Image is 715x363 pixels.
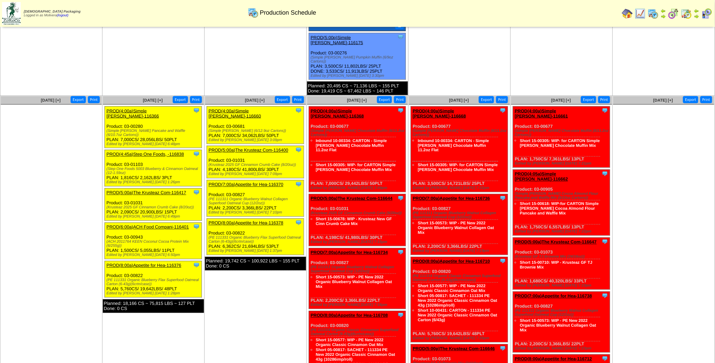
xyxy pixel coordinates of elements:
[311,196,393,201] a: PROD(5:00a)The Krusteaz Com-116644
[316,163,396,172] a: Short 15-00305: WIP- for CARTON Simple [PERSON_NAME] Chocolate Muffin Mix
[347,98,367,103] span: [DATE] [+]
[500,195,506,202] img: Tooltip
[413,249,508,253] div: Edited by [PERSON_NAME] [DATE] 7:19pm
[515,284,610,288] div: Edited by [PERSON_NAME] [DATE] 7:23pm
[103,299,204,313] div: Planned: 18,166 CS ~ 75,815 LBS ~ 127 PLT Done: 0 CS
[520,138,600,148] a: Short 15-00305: WIP- for CARTON Simple [PERSON_NAME] Chocolate Muffin Mix
[107,206,202,210] div: (Krusteaz 2025 GF Cinnamon Crumb Cake (8/20oz))
[413,346,495,351] a: PROD(5:00p)The Krusteaz Com-116646
[311,129,406,137] div: (Simple [PERSON_NAME] Chocolate Muffin (6/11.2oz Cartons))
[309,33,406,80] div: Product: 03-00276 PLAN: 3,500CS / 11,802LBS / 25PLT DONE: 3,533CS / 11,913LBS / 25PLT
[245,98,265,103] a: [DATE] [+]
[190,96,202,103] button: Print
[413,108,466,119] a: PROD(4:00a)Simple [PERSON_NAME]-116668
[411,257,508,342] div: Product: 03-00820 PLAN: 5,760CS / 19,642LBS / 48PLT
[581,96,596,103] button: Export
[309,248,406,309] div: Product: 03-00827 PLAN: 2,200CS / 3,366LBS / 22PLT
[316,348,395,362] a: Short 05-00817: SACHET - 111334 PE New 2022 Organic Classic Cinnamon Oat 43g (10286imp/roll)
[316,138,387,153] a: Inbound 10-00334: CARTON - Simple [PERSON_NAME] Chocolate Muffin 11.2oz Flat
[515,240,597,245] a: PROD(5:00a)The Krusteaz Com-116647
[515,172,568,182] a: PROD(4:05a)Simple [PERSON_NAME]-116662
[694,14,699,19] img: arrowright.gif
[295,219,302,226] img: Tooltip
[107,180,202,185] div: Edited by [PERSON_NAME] [DATE] 1:26pm
[207,146,304,178] div: Product: 03-01031 PLAN: 4,180CS / 41,800LBS / 30PLT
[683,96,698,103] button: Export
[694,8,699,14] img: arrowleft.gif
[311,74,406,78] div: Edited by [PERSON_NAME] [DATE] 3:30pm
[105,150,202,186] div: Product: 03-01103 PLAN: 1,816CS / 2,162LBS / 3PLT
[418,163,498,172] a: Short 15-00305: WIP- for CARTON Simple [PERSON_NAME] Chocolate Muffin Mix
[515,347,610,351] div: Edited by [PERSON_NAME] [DATE] 7:23pm
[316,275,392,289] a: Short 15-00573: WIP - PE New 2022 Organic Blueberry Walnut Collagen Oat Mix
[602,170,608,177] img: Tooltip
[515,294,592,299] a: PROD(7:00a)Appetite for Hea-116738
[700,96,712,103] button: Print
[209,138,304,142] div: Edited by [PERSON_NAME] [DATE] 3:09pm
[500,258,506,264] img: Tooltip
[413,211,508,220] div: (PE 111311 Organic Blueberry Walnut Collagen Superfood Oatmeal Cup (12/2oz))
[311,240,406,244] div: Edited by [PERSON_NAME] [DATE] 7:15pm
[275,96,290,103] button: Export
[316,338,384,347] a: Short 15-00577: WIP - PE New 2022 Organic Classic Cinnamon Oat Mix
[107,108,159,119] a: PROD(4:00a)Simple [PERSON_NAME]-116366
[515,255,610,259] div: (Krusteaz GF TJ Brownie Mix (24/16oz))
[418,138,489,153] a: Inbound 10-00334: CARTON - Simple [PERSON_NAME] Chocolate Muffin 11.2oz Flat
[311,328,406,336] div: (PE 111334 Organic Classic Cinnamon Superfood Oatmeal Carton (6-43g)(6crtn/case))
[311,186,406,190] div: Edited by [PERSON_NAME] [DATE] 3:09pm
[209,172,304,176] div: Edited by [PERSON_NAME] [DATE] 7:09pm
[41,98,60,103] a: [DATE] [+]
[635,8,646,19] img: line_graph.gif
[209,108,261,119] a: PROD(4:00a)Simple [PERSON_NAME]-116660
[105,188,202,221] div: Product: 03-01031 PLAN: 2,090CS / 20,900LBS / 15PLT
[207,106,304,144] div: Product: 03-00681 PLAN: 7,000CS / 34,062LBS / 50PLT
[209,197,304,206] div: (PE 111311 Organic Blueberry Walnut Collagen Superfood Oatmeal Cup (12/2oz))
[515,192,610,200] div: (Simple [PERSON_NAME] Cocoa Almond Flour Pancake and Waffle Mix (6/10oz Cartons))
[209,211,304,215] div: Edited by [PERSON_NAME] [DATE] 7:10pm
[648,8,659,19] img: calendarprod.gif
[193,151,200,157] img: Tooltip
[173,96,188,103] button: Export
[107,263,181,268] a: PROD(8:00a)Appetite for Hea-116376
[500,345,506,352] img: Tooltip
[24,10,80,17] span: Logged in as Molivera
[551,98,571,103] a: [DATE] [+]
[292,96,304,103] button: Print
[653,98,673,103] a: [DATE] [+]
[449,98,469,103] a: [DATE] [+]
[397,312,404,318] img: Tooltip
[515,162,610,166] div: Edited by [PERSON_NAME] [DATE] 7:21pm
[622,8,633,19] img: home.gif
[496,96,508,103] button: Print
[394,96,406,103] button: Print
[661,8,666,14] img: arrowleft.gif
[598,96,610,103] button: Print
[107,190,186,195] a: PROD(5:00a)The Krusteaz Com-116417
[24,10,80,14] span: [DEMOGRAPHIC_DATA] Packaging
[209,163,304,167] div: (Krusteaz 2025 GF Cinnamon Crumb Cake (8/20oz))
[107,142,202,146] div: Edited by [PERSON_NAME] [DATE] 6:48pm
[397,107,404,114] img: Tooltip
[193,223,200,230] img: Tooltip
[71,96,86,103] button: Export
[413,274,508,282] div: (PE 111334 Organic Classic Cinnamon Superfood Oatmeal Carton (6-43g)(6crtn/case))
[513,238,610,290] div: Product: 03-01073 PLAN: 1,680CS / 40,320LBS / 33PLT
[602,355,608,362] img: Tooltip
[107,278,202,287] div: (PE 111331 Organic Blueberry Flax Superfood Oatmeal Carton (6-43g)(6crtn/case))
[295,107,302,114] img: Tooltip
[260,9,316,16] span: Production Schedule
[515,357,592,362] a: PROD(8:00a)Appetite for Hea-116712
[105,106,202,148] div: Product: 03-00280 PLAN: 7,000CS / 28,056LBS / 50PLT
[209,182,283,187] a: PROD(7:00a)Appetite for Hea-116370
[295,181,302,188] img: Tooltip
[107,167,202,175] div: (Step One Foods 5003 Blueberry & Cinnamon Oatmeal (12-1.59oz)
[309,194,406,246] div: Product: 03-01031 PLAN: 4,198CS / 41,980LBS / 30PLT
[107,240,202,248] div: (ACH 2011764 KEEN Coconut Cocoa Protein Mix (6/255g))
[57,14,69,17] a: (logout)
[105,223,202,259] div: Product: 03-00943 PLAN: 1,500CS / 5,055LBS / 11PLT
[418,284,486,293] a: Short 15-00577: WIP - PE New 2022 Organic Classic Cinnamon Oat Mix
[413,129,508,137] div: (Simple [PERSON_NAME] Chocolate Muffin (6/11.2oz Cartons))
[143,98,163,103] span: [DATE] [+]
